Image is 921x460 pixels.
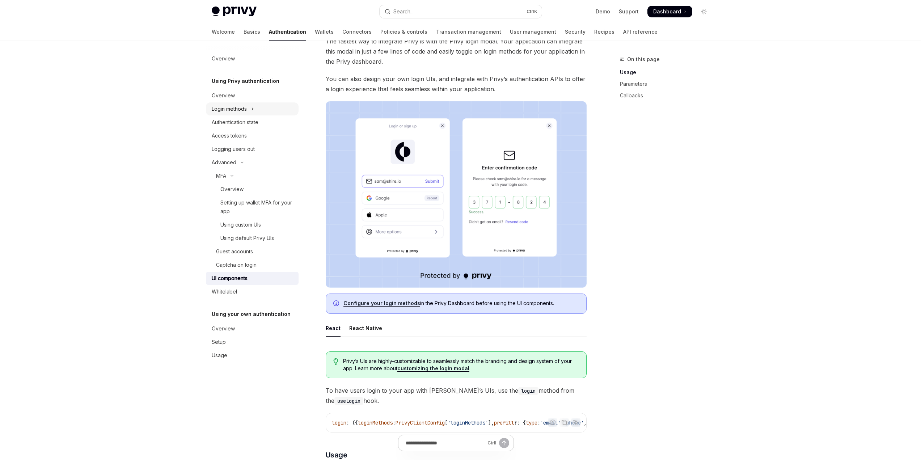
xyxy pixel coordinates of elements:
a: Basics [244,23,260,41]
span: , [584,419,587,426]
div: Advanced [212,158,236,167]
div: Logging users out [212,145,255,153]
span: type [526,419,537,426]
a: Overview [206,89,299,102]
div: Overview [212,324,235,333]
span: ?: { [514,419,526,426]
div: Login methods [212,105,247,113]
span: To have users login to your app with [PERSON_NAME]’s UIs, use the method from the hook. [326,385,587,406]
a: Overview [206,183,299,196]
span: in the Privy Dashboard before using the UI components. [343,300,579,307]
div: Whitelabel [212,287,237,296]
a: Overview [206,322,299,335]
div: Using custom UIs [220,220,261,229]
a: Configure your login methods [343,300,420,307]
span: You can also design your own login UIs, and integrate with Privy’s authentication APIs to offer a... [326,74,587,94]
div: Setup [212,338,226,346]
button: Toggle Advanced section [206,156,299,169]
div: React [326,320,341,337]
a: Security [565,23,586,41]
h5: Using Privy authentication [212,77,279,85]
span: : [537,419,540,426]
span: ], [488,419,494,426]
span: login [332,419,346,426]
button: Send message [499,438,509,448]
a: Authentication [269,23,306,41]
h5: Using your own authentication [212,310,291,318]
a: UI components [206,272,299,285]
button: Ask AI [571,418,580,427]
div: Overview [212,54,235,63]
a: User management [510,23,556,41]
a: Whitelabel [206,285,299,298]
span: : ({ [346,419,358,426]
a: Policies & controls [380,23,427,41]
a: Using custom UIs [206,218,299,231]
img: images/Onboard.png [326,101,587,288]
div: Using default Privy UIs [220,234,274,242]
a: Demo [596,8,610,15]
span: Privy’s UIs are highly-customizable to seamlessly match the branding and design system of your ap... [343,358,579,372]
a: Usage [206,349,299,362]
a: Recipes [594,23,614,41]
button: Toggle dark mode [698,6,710,17]
span: Dashboard [653,8,681,15]
span: [ [445,419,448,426]
a: customizing the login modal [397,365,469,372]
a: Overview [206,52,299,65]
a: Support [619,8,639,15]
a: API reference [623,23,658,41]
svg: Info [333,300,341,308]
div: MFA [216,172,226,180]
a: Guest accounts [206,245,299,258]
span: Ctrl K [527,9,537,14]
a: Connectors [342,23,372,41]
span: PrivyClientConfig [396,419,445,426]
button: Toggle Login methods section [206,102,299,115]
a: Logging users out [206,143,299,156]
div: UI components [212,274,248,283]
button: Toggle MFA section [206,169,299,182]
a: Parameters [620,78,715,90]
a: Setting up wallet MFA for your app [206,196,299,218]
div: Overview [212,91,235,100]
div: Search... [393,7,414,16]
span: The fastest way to integrate Privy is with the Privy login modal. Your application can integrate ... [326,36,587,67]
a: Wallets [315,23,334,41]
a: Authentication state [206,116,299,129]
code: useLogin [334,397,363,405]
span: prefill [494,419,514,426]
span: 'loginMethods' [448,419,488,426]
div: Authentication state [212,118,258,127]
span: loginMethods [358,419,393,426]
div: Overview [220,185,244,194]
a: Dashboard [647,6,692,17]
a: Using default Privy UIs [206,232,299,245]
input: Ask a question... [406,435,485,451]
a: Usage [620,67,715,78]
button: Open search [380,5,542,18]
button: Copy the contents from the code block [559,418,569,427]
div: React Native [349,320,382,337]
span: On this page [627,55,660,64]
svg: Tip [333,358,338,365]
a: Callbacks [620,90,715,101]
div: Access tokens [212,131,247,140]
div: Captcha on login [216,261,257,269]
div: Setting up wallet MFA for your app [220,198,294,216]
a: Transaction management [436,23,501,41]
code: login [518,387,538,395]
span: : [393,419,396,426]
button: Report incorrect code [548,418,557,427]
a: Welcome [212,23,235,41]
a: Access tokens [206,129,299,142]
img: light logo [212,7,257,17]
a: Captcha on login [206,258,299,271]
span: 'email' [540,419,561,426]
div: Usage [212,351,227,360]
div: Guest accounts [216,247,253,256]
a: Setup [206,335,299,349]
